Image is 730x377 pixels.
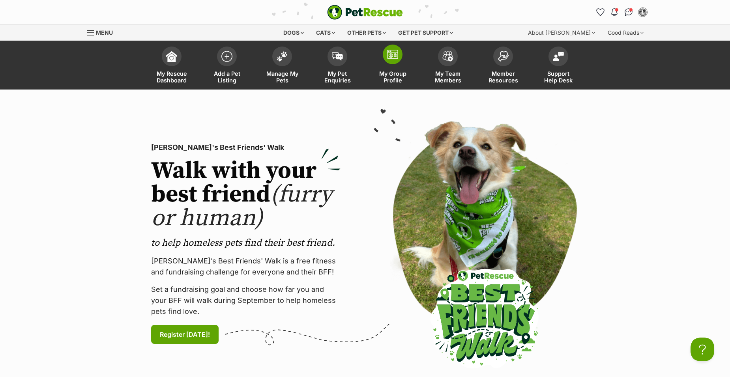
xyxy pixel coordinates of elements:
[608,6,621,19] button: Notifications
[87,25,118,39] a: Menu
[636,6,649,19] button: My account
[522,25,601,41] div: About [PERSON_NAME]
[264,70,300,84] span: Manage My Pets
[151,325,219,344] a: Register [DATE]!
[541,70,576,84] span: Support Help Desk
[691,338,714,361] iframe: Help Scout Beacon - Open
[594,6,606,19] a: Favourites
[96,29,113,36] span: Menu
[199,43,255,90] a: Add a Pet Listing
[154,70,189,84] span: My Rescue Dashboard
[151,256,341,278] p: [PERSON_NAME]’s Best Friends' Walk is a free fitness and fundraising challenge for everyone and t...
[553,52,564,61] img: help-desk-icon-fdf02630f3aa405de69fd3d07c3f3aa587a6932b1a1747fa1d2bba05be0121f9.svg
[531,43,586,90] a: Support Help Desk
[327,5,403,20] img: logo-e224e6f780fb5917bec1dbf3a21bbac754714ae5b6737aabdf751b685950b380.svg
[475,43,531,90] a: Member Resources
[365,43,420,90] a: My Group Profile
[151,180,332,233] span: (furry or human)
[393,25,459,41] div: Get pet support
[430,70,466,84] span: My Team Members
[342,25,391,41] div: Other pets
[420,43,475,90] a: My Team Members
[160,330,210,339] span: Register [DATE]!
[310,43,365,90] a: My Pet Enquiries
[332,52,343,61] img: pet-enquiries-icon-7e3ad2cf08bfb03b45e93fb7055b45f3efa6380592205ae92323e6603595dc1f.svg
[221,51,232,62] img: add-pet-listing-icon-0afa8454b4691262ce3f59096e99ab1cd57d4a30225e0717b998d2c9b9846f56.svg
[151,142,341,153] p: [PERSON_NAME]'s Best Friends' Walk
[594,6,649,19] ul: Account quick links
[611,8,618,16] img: notifications-46538b983faf8c2785f20acdc204bb7945ddae34d4c08c2a6579f10ce5e182be.svg
[278,25,309,41] div: Dogs
[602,25,649,41] div: Good Reads
[442,51,453,62] img: team-members-icon-5396bd8760b3fe7c0b43da4ab00e1e3bb1a5d9ba89233759b79545d2d3fc5d0d.svg
[277,51,288,62] img: manage-my-pets-icon-02211641906a0b7f246fdf0571729dbe1e7629f14944591b6c1af311fb30b64b.svg
[311,25,341,41] div: Cats
[151,284,341,317] p: Set a fundraising goal and choose how far you and your BFF will walk during September to help hom...
[375,70,410,84] span: My Group Profile
[166,51,177,62] img: dashboard-icon-eb2f2d2d3e046f16d808141f083e7271f6b2e854fb5c12c21221c1fb7104beca.svg
[625,8,633,16] img: chat-41dd97257d64d25036548639549fe6c8038ab92f7586957e7f3b1b290dea8141.svg
[255,43,310,90] a: Manage My Pets
[498,51,509,62] img: member-resources-icon-8e73f808a243e03378d46382f2149f9095a855e16c252ad45f914b54edf8863c.svg
[151,237,341,249] p: to help homeless pets find their best friend.
[639,8,647,16] img: Leanne Bennett profile pic
[485,70,521,84] span: Member Resources
[209,70,245,84] span: Add a Pet Listing
[622,6,635,19] a: Conversations
[327,5,403,20] a: PetRescue
[320,70,355,84] span: My Pet Enquiries
[144,43,199,90] a: My Rescue Dashboard
[387,50,398,59] img: group-profile-icon-3fa3cf56718a62981997c0bc7e787c4b2cf8bcc04b72c1350f741eb67cf2f40e.svg
[151,159,341,230] h2: Walk with your best friend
